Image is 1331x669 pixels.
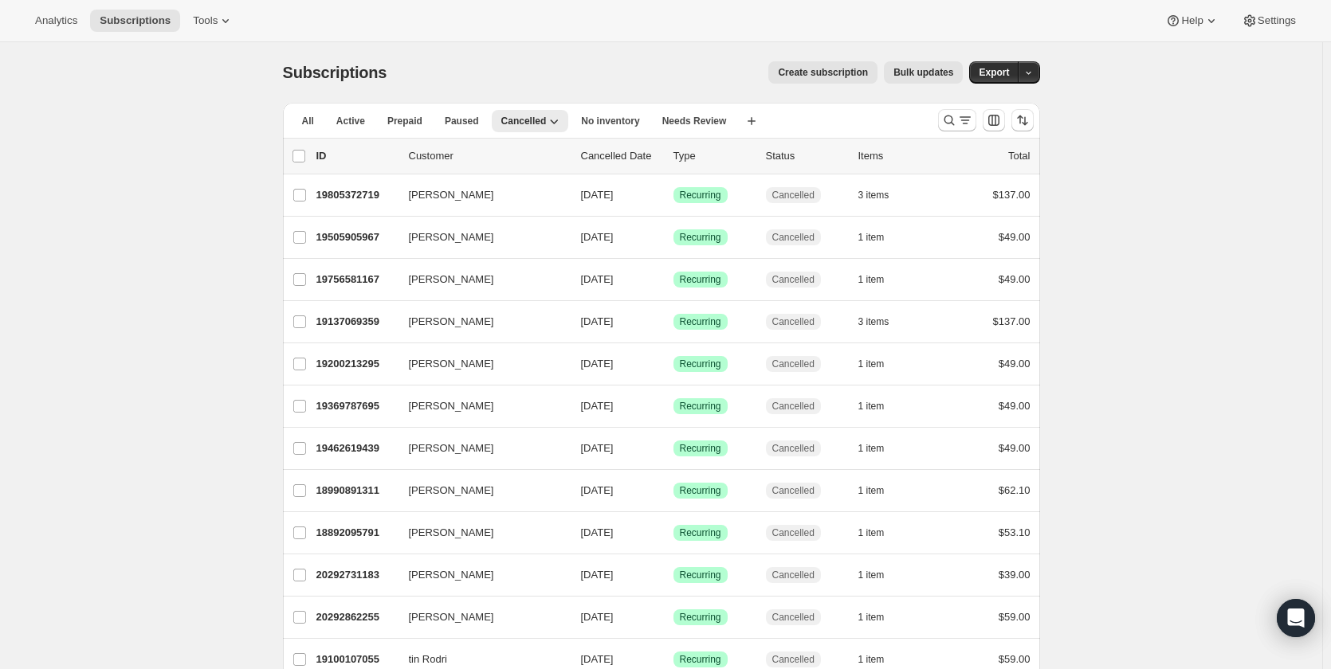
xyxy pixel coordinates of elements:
[1011,109,1034,131] button: Sort the results
[858,400,885,413] span: 1 item
[409,148,568,164] p: Customer
[993,189,1031,201] span: $137.00
[302,115,314,127] span: All
[399,604,559,630] button: [PERSON_NAME]
[680,569,721,581] span: Recurring
[999,611,1031,623] span: $59.00
[316,564,1031,586] div: 20292731183[PERSON_NAME][DATE]SuccessRecurringCancelled1 item$39.00
[409,525,494,541] span: [PERSON_NAME]
[858,437,902,460] button: 1 item
[772,484,815,497] span: Cancelled
[409,398,494,414] span: [PERSON_NAME]
[316,651,396,667] p: 19100107055
[680,653,721,666] span: Recurring
[772,526,815,539] span: Cancelled
[858,522,902,544] button: 1 item
[999,442,1031,454] span: $49.00
[316,353,1031,375] div: 19200213295[PERSON_NAME][DATE]SuccessRecurringCancelled1 item$49.00
[662,115,727,127] span: Needs Review
[999,569,1031,581] span: $39.00
[581,653,614,665] span: [DATE]
[858,611,885,624] span: 1 item
[884,61,963,84] button: Bulk updates
[409,651,447,667] span: tin Rodri
[316,226,1031,248] div: 19505905967[PERSON_NAME][DATE]SuccessRecurringCancelled1 item$49.00
[858,311,907,333] button: 3 items
[316,148,396,164] p: ID
[399,393,559,419] button: [PERSON_NAME]
[409,440,494,456] span: [PERSON_NAME]
[858,353,902,375] button: 1 item
[581,148,661,164] p: Cancelled Date
[772,442,815,455] span: Cancelled
[673,148,753,164] div: Type
[1156,10,1228,32] button: Help
[778,66,868,79] span: Create subscription
[90,10,180,32] button: Subscriptions
[581,115,639,127] span: No inventory
[772,273,815,286] span: Cancelled
[969,61,1019,84] button: Export
[680,526,721,539] span: Recurring
[316,311,1031,333] div: 19137069359[PERSON_NAME][DATE]SuccessRecurringCancelled3 items$137.00
[316,356,396,372] p: 19200213295
[316,395,1031,417] div: 19369787695[PERSON_NAME][DATE]SuccessRecurringCancelled1 item$49.00
[858,231,885,244] span: 1 item
[768,61,878,84] button: Create subscription
[999,273,1031,285] span: $49.00
[399,267,559,292] button: [PERSON_NAME]
[581,526,614,538] span: [DATE]
[316,483,396,499] p: 18990891311
[858,606,902,628] button: 1 item
[893,66,953,79] span: Bulk updates
[858,268,902,291] button: 1 item
[680,400,721,413] span: Recurring
[680,189,721,201] span: Recurring
[999,484,1031,496] span: $62.10
[581,484,614,496] span: [DATE]
[858,315,889,328] span: 3 items
[858,358,885,370] span: 1 item
[858,148,938,164] div: Items
[316,272,396,288] p: 19756581167
[1008,148,1030,164] p: Total
[1181,14,1203,27] span: Help
[858,226,902,248] button: 1 item
[409,229,494,245] span: [PERSON_NAME]
[193,14,218,27] span: Tools
[409,609,494,625] span: [PERSON_NAME]
[399,436,559,461] button: [PERSON_NAME]
[858,184,907,206] button: 3 items
[399,309,559,334] button: [PERSON_NAME]
[100,14,171,27] span: Subscriptions
[999,358,1031,370] span: $49.00
[316,440,396,456] p: 19462619439
[772,189,815,201] span: Cancelled
[316,184,1031,206] div: 19805372719[PERSON_NAME][DATE]SuccessRecurringCancelled3 items$137.00
[316,437,1031,460] div: 19462619439[PERSON_NAME][DATE]SuccessRecurringCancelled1 item$49.00
[858,395,902,417] button: 1 item
[283,64,387,81] span: Subscriptions
[316,268,1031,291] div: 19756581167[PERSON_NAME][DATE]SuccessRecurringCancelled1 item$49.00
[858,526,885,539] span: 1 item
[399,351,559,377] button: [PERSON_NAME]
[999,231,1031,243] span: $49.00
[409,483,494,499] span: [PERSON_NAME]
[858,442,885,455] span: 1 item
[316,148,1031,164] div: IDCustomerCancelled DateTypeStatusItemsTotal
[581,611,614,623] span: [DATE]
[336,115,365,127] span: Active
[772,358,815,370] span: Cancelled
[999,653,1031,665] span: $59.00
[581,400,614,412] span: [DATE]
[772,569,815,581] span: Cancelled
[399,225,559,250] button: [PERSON_NAME]
[772,653,815,666] span: Cancelled
[680,315,721,328] span: Recurring
[316,187,396,203] p: 19805372719
[581,231,614,243] span: [DATE]
[316,314,396,330] p: 19137069359
[858,653,885,666] span: 1 item
[680,273,721,286] span: Recurring
[772,400,815,413] span: Cancelled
